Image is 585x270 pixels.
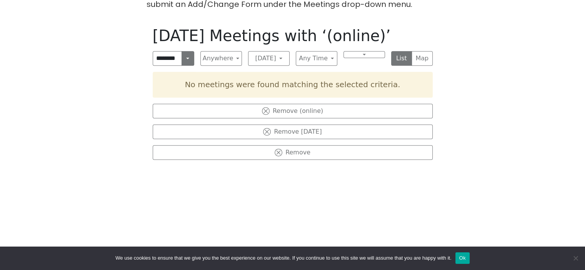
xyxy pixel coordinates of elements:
button: Remove (online) [153,104,433,118]
button: Search [182,51,194,66]
button: [DATE] [248,51,290,66]
button: Anywhere [200,51,242,66]
button: Any Time [296,51,337,66]
h1: [DATE] Meetings with ‘(online)’ [153,27,433,45]
span: We use cookies to ensure that we give you the best experience on our website. If you continue to ... [115,254,451,262]
button: Remove [153,145,433,160]
button: Remove [DATE] [153,124,433,139]
button: Map [412,51,433,66]
button: List [391,51,412,66]
input: Search [153,51,182,66]
button: Ok [455,252,470,264]
span: No [572,254,579,262]
div: No meetings were found matching the selected criteria. [153,72,433,98]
